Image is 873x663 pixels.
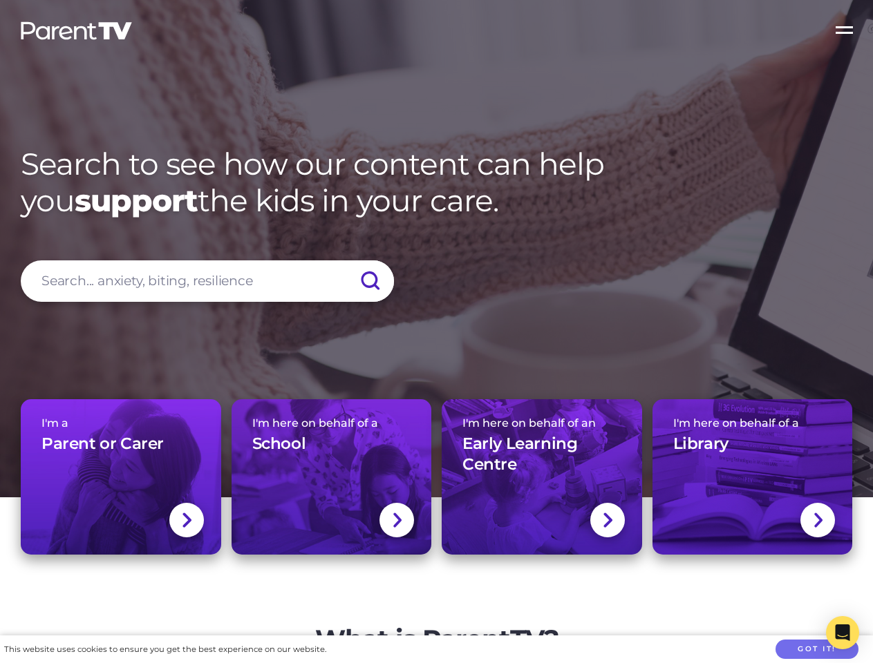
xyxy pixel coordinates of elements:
[673,434,729,454] h3: Library
[673,416,832,430] span: I'm here on behalf of a
[181,511,191,529] img: svg+xml;base64,PHN2ZyBlbmFibGUtYmFja2dyb3VuZD0ibmV3IDAgMCAxNC44IDI1LjciIHZpZXdCb3g9IjAgMCAxNC44ID...
[252,434,306,454] h3: School
[392,511,402,529] img: svg+xml;base64,PHN2ZyBlbmFibGUtYmFja2dyb3VuZD0ibmV3IDAgMCAxNC44IDI1LjciIHZpZXdCb3g9IjAgMCAxNC44ID...
[252,416,411,430] span: I'm here on behalf of a
[75,182,198,219] strong: support
[442,399,642,555] a: I'm here on behalf of anEarly Learning Centre
[462,416,621,430] span: I'm here on behalf of an
[653,399,853,555] a: I'm here on behalf of aLibrary
[462,434,621,475] h3: Early Learning Centre
[232,399,432,555] a: I'm here on behalf of aSchool
[21,399,221,555] a: I'm aParent or Carer
[813,511,823,529] img: svg+xml;base64,PHN2ZyBlbmFibGUtYmFja2dyb3VuZD0ibmV3IDAgMCAxNC44IDI1LjciIHZpZXdCb3g9IjAgMCAxNC44ID...
[19,21,133,41] img: parenttv-logo-white.4c85aaf.svg
[346,260,394,302] input: Submit
[41,434,164,454] h3: Parent or Carer
[826,616,859,649] div: Open Intercom Messenger
[776,640,858,660] button: Got it!
[4,642,326,657] div: This website uses cookies to ensure you get the best experience on our website.
[178,624,696,655] h2: What is ParentTV?
[21,146,852,219] h1: Search to see how our content can help you the kids in your care.
[21,260,394,302] input: Search... anxiety, biting, resilience
[41,416,200,430] span: I'm a
[602,511,612,529] img: svg+xml;base64,PHN2ZyBlbmFibGUtYmFja2dyb3VuZD0ibmV3IDAgMCAxNC44IDI1LjciIHZpZXdCb3g9IjAgMCAxNC44ID...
